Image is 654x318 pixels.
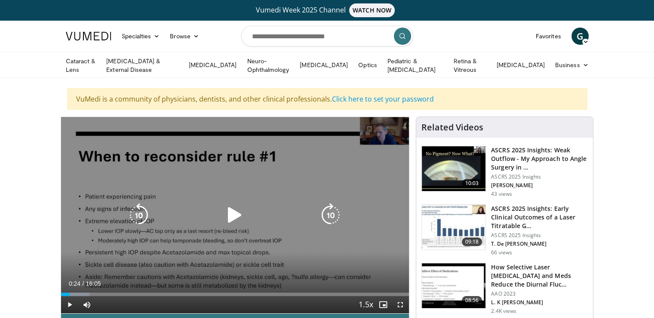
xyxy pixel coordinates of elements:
[67,3,587,17] a: Vumedi Week 2025 ChannelWATCH NOW
[571,28,589,45] a: G
[491,56,550,74] a: [MEDICAL_DATA]
[491,204,588,230] h3: ASCRS 2025 Insights: Early Clinical Outcomes of a Laser Titratable G…
[392,296,409,313] button: Fullscreen
[422,205,485,250] img: b8bf30ca-3013-450f-92b0-de11c61660f8.150x105_q85_crop-smart_upscale.jpg
[83,280,84,287] span: /
[101,57,183,74] a: [MEDICAL_DATA] & External Disease
[86,280,101,287] span: 16:05
[421,146,588,198] a: 10:03 ASCRS 2025 Insights: Weak Outflow - My Approach to Angle Surgery in … ASCRS 2025 Insights [...
[531,28,566,45] a: Favorites
[491,263,588,289] h3: How Selective Laser [MEDICAL_DATA] and Meds Reduce the Diurnal Fluc…
[357,296,375,313] button: Playback Rate
[61,293,409,296] div: Progress Bar
[462,179,482,188] span: 10:03
[295,56,353,74] a: [MEDICAL_DATA]
[491,241,588,247] p: T. De [PERSON_NAME]
[550,56,594,74] a: Business
[241,26,413,46] input: Search topics, interventions
[67,88,587,110] div: VuMedi is a community of physicians, dentists, and other clinical professionals.
[421,122,483,133] h4: Related Videos
[462,238,482,246] span: 09:18
[183,56,242,74] a: [MEDICAL_DATA]
[491,299,588,306] p: L. K [PERSON_NAME]
[382,57,448,74] a: Pediatric & [MEDICAL_DATA]
[422,263,485,308] img: 420b1191-3861-4d27-8af4-0e92e58098e4.150x105_q85_crop-smart_upscale.jpg
[61,117,409,314] video-js: Video Player
[421,263,588,315] a: 08:56 How Selective Laser [MEDICAL_DATA] and Meds Reduce the Diurnal Fluc… AAO 2023 L. K [PERSON_...
[117,28,165,45] a: Specialties
[422,146,485,191] img: c4ee65f2-163e-44d3-aede-e8fb280be1de.150x105_q85_crop-smart_upscale.jpg
[491,173,588,180] p: ASCRS 2025 Insights
[421,204,588,256] a: 09:18 ASCRS 2025 Insights: Early Clinical Outcomes of a Laser Titratable G… ASCRS 2025 Insights T...
[491,290,588,297] p: AAO 2023
[491,146,588,172] h3: ASCRS 2025 Insights: Weak Outflow - My Approach to Angle Surgery in …
[448,57,491,74] a: Retina & Vitreous
[491,182,588,189] p: [PERSON_NAME]
[462,296,482,305] span: 08:56
[66,32,111,40] img: VuMedi Logo
[61,296,78,313] button: Play
[491,232,588,239] p: ASCRS 2025 Insights
[242,57,295,74] a: Neuro-Ophthalmology
[353,56,382,74] a: Optics
[491,308,516,315] p: 2.4K views
[491,191,512,198] p: 43 views
[78,296,95,313] button: Mute
[375,296,392,313] button: Enable picture-in-picture mode
[69,280,80,287] span: 0:24
[349,3,395,17] span: WATCH NOW
[61,57,101,74] a: Cataract & Lens
[332,94,434,104] a: Click here to set your password
[491,249,512,256] p: 66 views
[165,28,204,45] a: Browse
